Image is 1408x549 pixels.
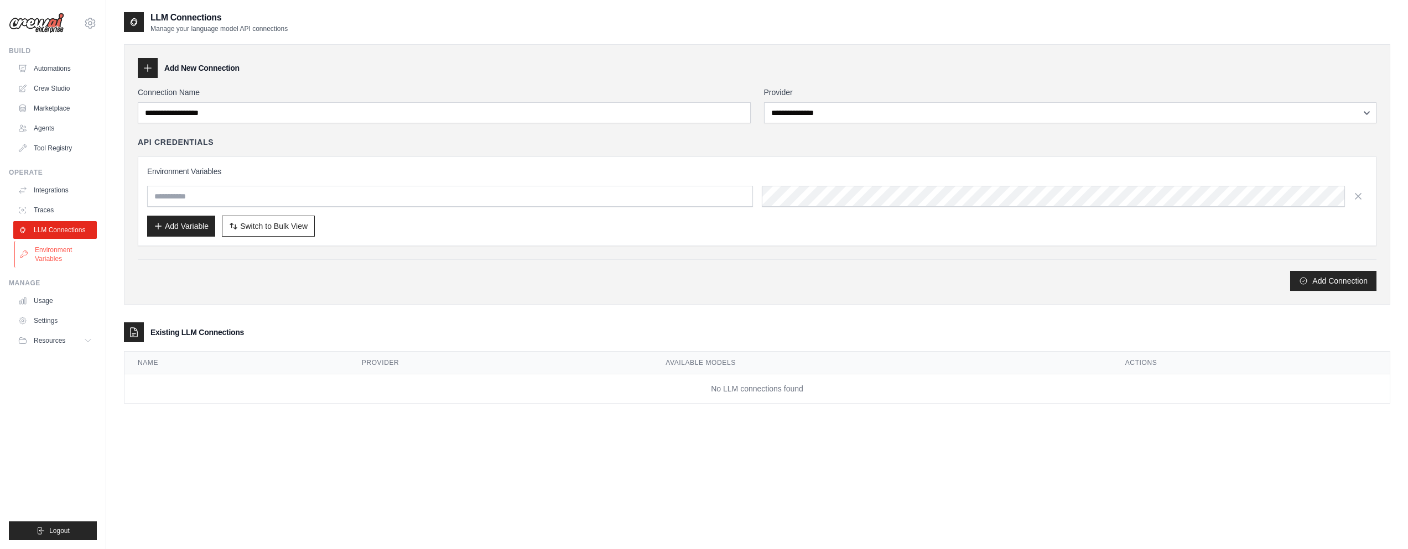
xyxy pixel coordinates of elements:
[9,521,97,540] button: Logout
[150,327,244,338] h3: Existing LLM Connections
[147,216,215,237] button: Add Variable
[13,181,97,199] a: Integrations
[124,352,349,374] th: Name
[34,336,65,345] span: Resources
[222,216,315,237] button: Switch to Bulk View
[9,46,97,55] div: Build
[138,87,751,98] label: Connection Name
[13,312,97,330] a: Settings
[13,292,97,310] a: Usage
[764,87,1377,98] label: Provider
[150,11,288,24] h2: LLM Connections
[14,241,98,268] a: Environment Variables
[13,80,97,97] a: Crew Studio
[13,221,97,239] a: LLM Connections
[150,24,288,33] p: Manage your language model API connections
[49,526,70,535] span: Logout
[13,139,97,157] a: Tool Registry
[138,137,214,148] h4: API Credentials
[13,100,97,117] a: Marketplace
[1112,352,1390,374] th: Actions
[349,352,652,374] th: Provider
[147,166,1367,177] h3: Environment Variables
[9,13,64,34] img: Logo
[13,332,97,349] button: Resources
[124,374,1390,404] td: No LLM connections found
[13,60,97,77] a: Automations
[13,201,97,219] a: Traces
[1290,271,1376,291] button: Add Connection
[9,168,97,177] div: Operate
[9,279,97,287] div: Manage
[240,221,308,232] span: Switch to Bulk View
[13,119,97,137] a: Agents
[652,352,1112,374] th: Available Models
[164,62,240,74] h3: Add New Connection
